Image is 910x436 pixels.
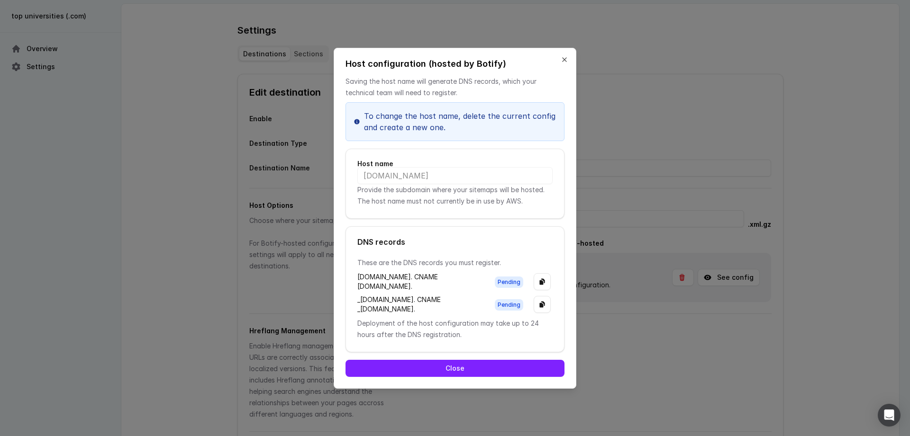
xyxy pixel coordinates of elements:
div: [DOMAIN_NAME]. CNAME [DOMAIN_NAME]. [357,272,484,291]
div: To change the host name, delete the current config and create a new one. [346,102,564,141]
button: Close [346,360,564,377]
p: These are the DNS records you must register. [357,257,553,268]
span: Pending [495,299,523,311]
div: Host configuration (hosted by Botify) [346,60,564,68]
div: _[DOMAIN_NAME]. CNAME _[DOMAIN_NAME]. [357,295,484,314]
label: Host name [357,160,553,167]
p: Saving the host name will generate DNS records, which your technical team will need to register. [346,76,564,98]
div: DNS records [357,238,553,246]
p: Provide the subdomain where your sitemaps will be hosted. The host name must not currently be in ... [357,184,553,207]
p: Deployment of the host configuration may take up to 24 hours after the DNS registration. [357,318,553,340]
span: Pending [495,276,523,288]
